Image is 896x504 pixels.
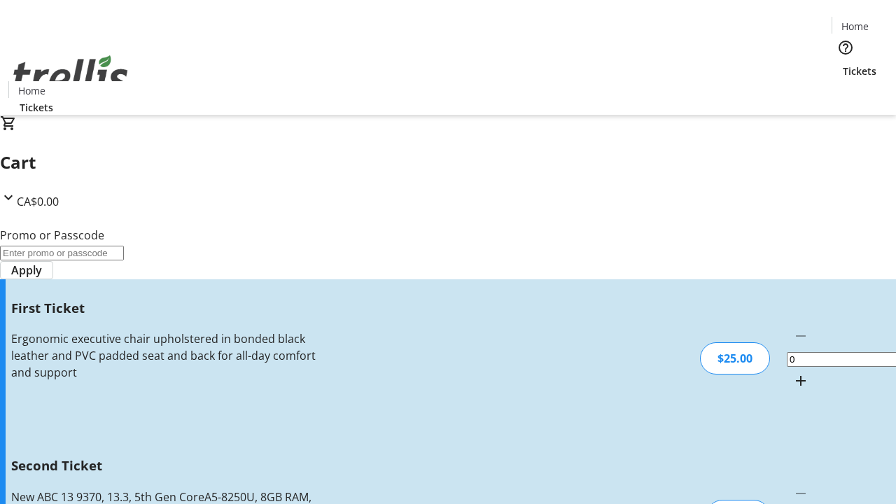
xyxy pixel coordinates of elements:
[17,194,59,209] span: CA$0.00
[832,19,877,34] a: Home
[832,78,860,106] button: Cart
[11,298,317,318] h3: First Ticket
[11,456,317,475] h3: Second Ticket
[8,40,133,110] img: Orient E2E Organization bmQ0nRot0F's Logo
[9,83,54,98] a: Home
[11,262,42,279] span: Apply
[832,34,860,62] button: Help
[841,19,869,34] span: Home
[18,83,45,98] span: Home
[843,64,876,78] span: Tickets
[787,367,815,395] button: Increment by one
[20,100,53,115] span: Tickets
[832,64,888,78] a: Tickets
[700,342,770,374] div: $25.00
[11,330,317,381] div: Ergonomic executive chair upholstered in bonded black leather and PVC padded seat and back for al...
[8,100,64,115] a: Tickets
